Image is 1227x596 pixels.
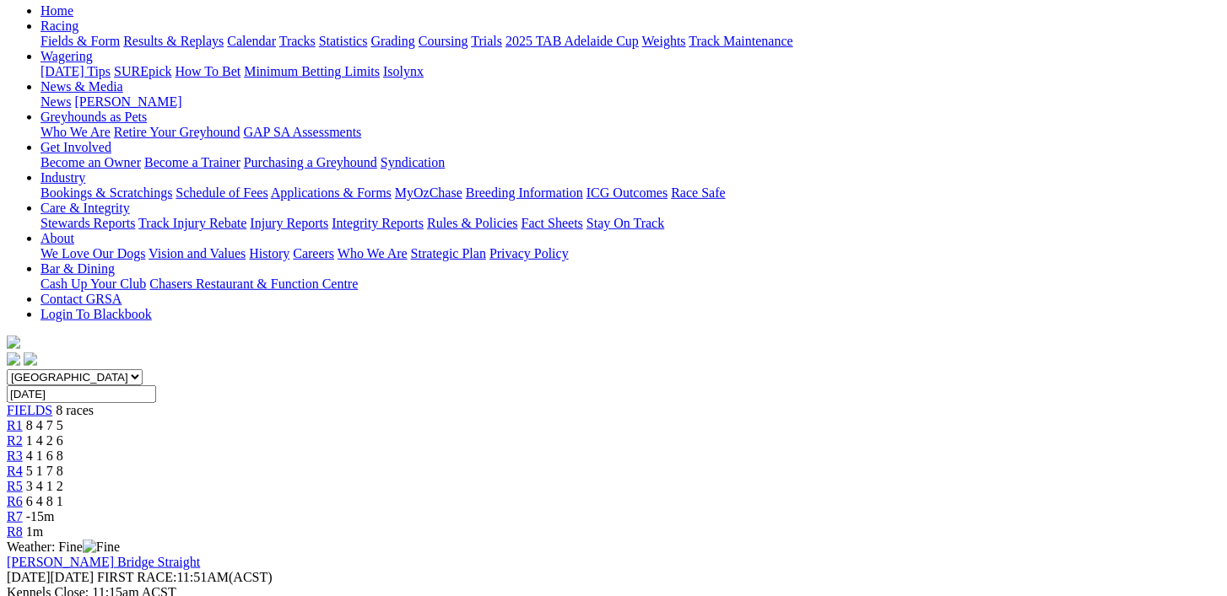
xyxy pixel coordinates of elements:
a: Become an Owner [41,155,141,169]
a: Purchasing a Greyhound [244,155,377,169]
a: R7 [7,509,23,524]
a: Race Safe [671,185,725,200]
a: Become a Trainer [144,155,241,169]
a: Strategic Plan [411,246,486,260]
a: R3 [7,448,23,463]
a: Retire Your Greyhound [114,125,241,139]
a: Calendar [227,34,276,48]
a: News & Media [41,79,123,94]
a: Wagering [41,49,93,63]
a: Rules & Policies [427,216,518,230]
a: Login To Blackbook [41,307,152,321]
a: 2025 TAB Adelaide Cup [505,34,639,48]
span: 5 1 7 8 [26,464,63,478]
a: Care & Integrity [41,201,130,215]
a: Results & Replays [123,34,224,48]
a: Tracks [279,34,316,48]
a: [DATE] Tips [41,64,111,78]
a: FIELDS [7,403,52,417]
a: Breeding Information [466,185,583,200]
span: 3 4 1 2 [26,479,63,493]
a: R5 [7,479,23,493]
a: About [41,231,74,245]
input: Select date [7,385,156,403]
a: GAP SA Assessments [244,125,362,139]
img: twitter.svg [24,352,37,366]
span: 4 1 6 8 [26,448,63,463]
img: Fine [83,540,120,555]
a: Careers [293,246,334,260]
a: Who We Are [41,125,111,139]
div: Racing [41,34,1220,49]
a: R1 [7,418,23,432]
span: [DATE] [7,570,94,584]
div: Greyhounds as Pets [41,125,1220,140]
a: Track Injury Rebate [138,216,246,230]
a: Fact Sheets [522,216,583,230]
a: Coursing [419,34,468,48]
a: ICG Outcomes [586,185,668,200]
a: Bar & Dining [41,261,115,276]
div: Industry [41,185,1220,201]
a: How To Bet [176,64,241,78]
span: 1m [26,524,43,539]
div: Wagering [41,64,1220,79]
div: About [41,246,1220,261]
a: Applications & Forms [271,185,392,200]
a: R2 [7,433,23,448]
a: Track Maintenance [689,34,793,48]
a: News [41,94,71,109]
a: Industry [41,170,85,185]
a: Trials [471,34,502,48]
a: History [249,246,289,260]
span: 6 4 8 1 [26,494,63,508]
span: 11:51AM(ACST) [97,570,273,584]
a: We Love Our Dogs [41,246,145,260]
a: Integrity Reports [332,216,424,230]
a: Contact GRSA [41,292,122,306]
a: Isolynx [383,64,424,78]
span: Weather: Fine [7,540,120,554]
span: 8 races [56,403,94,417]
a: [PERSON_NAME] Bridge Straight [7,555,200,569]
a: Grading [371,34,415,48]
a: Schedule of Fees [176,185,268,200]
a: R6 [7,494,23,508]
img: logo-grsa-white.png [7,336,20,349]
a: Privacy Policy [489,246,569,260]
span: -15m [26,509,55,524]
div: Care & Integrity [41,216,1220,231]
span: 1 4 2 6 [26,433,63,448]
a: [PERSON_NAME] [74,94,181,109]
div: Get Involved [41,155,1220,170]
a: Get Involved [41,140,111,154]
a: Minimum Betting Limits [244,64,380,78]
a: Racing [41,19,78,33]
a: SUREpick [114,64,171,78]
a: Statistics [319,34,368,48]
span: 8 4 7 5 [26,418,63,432]
span: FIRST RACE: [97,570,176,584]
span: [DATE] [7,570,51,584]
a: Home [41,3,73,18]
a: Fields & Form [41,34,120,48]
a: Injury Reports [250,216,328,230]
a: R4 [7,464,23,478]
a: Greyhounds as Pets [41,110,147,124]
img: facebook.svg [7,352,20,366]
a: Who We Are [338,246,408,260]
a: R8 [7,524,23,539]
a: Vision and Values [149,246,246,260]
a: Weights [642,34,686,48]
div: News & Media [41,94,1220,110]
a: Stay On Track [586,216,664,230]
